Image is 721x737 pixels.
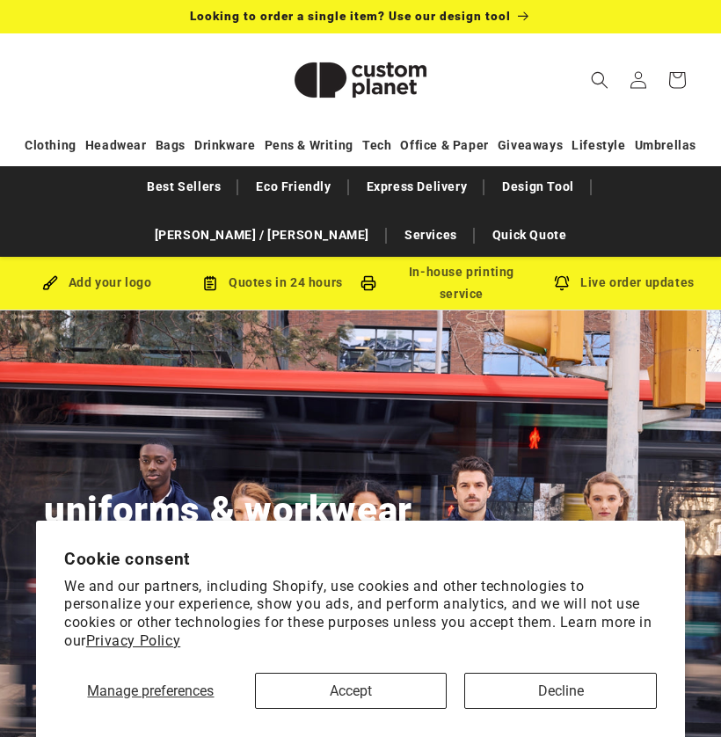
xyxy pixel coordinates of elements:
[138,171,229,202] a: Best Sellers
[360,275,376,291] img: In-house printing
[190,9,511,23] span: Looking to order a single item? Use our design tool
[87,682,214,699] span: Manage preferences
[146,220,378,251] a: [PERSON_NAME] / [PERSON_NAME]
[265,130,353,161] a: Pens & Writing
[194,130,255,161] a: Drinkware
[185,272,360,294] div: Quotes in 24 hours
[396,220,466,251] a: Services
[362,130,391,161] a: Tech
[484,220,576,251] a: Quick Quote
[554,275,570,291] img: Order updates
[64,673,237,709] button: Manage preferences
[266,33,455,126] a: Custom Planet
[400,130,488,161] a: Office & Paper
[9,272,185,294] div: Add your logo
[255,673,448,709] button: Accept
[247,171,339,202] a: Eco Friendly
[64,549,657,569] h2: Cookie consent
[572,130,625,161] a: Lifestyle
[464,673,657,709] button: Decline
[498,130,563,161] a: Giveaways
[493,171,583,202] a: Design Tool
[85,130,147,161] a: Headwear
[25,130,76,161] a: Clothing
[580,61,619,99] summary: Search
[273,40,448,120] img: Custom Planet
[360,261,536,305] div: In-house printing service
[64,578,657,651] p: We and our partners, including Shopify, use cookies and other technologies to personalize your ex...
[42,275,58,291] img: Brush Icon
[358,171,477,202] a: Express Delivery
[635,130,696,161] a: Umbrellas
[156,130,186,161] a: Bags
[44,486,412,534] h2: uniforms & workwear
[86,632,180,649] a: Privacy Policy
[536,272,712,294] div: Live order updates
[202,275,218,291] img: Order Updates Icon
